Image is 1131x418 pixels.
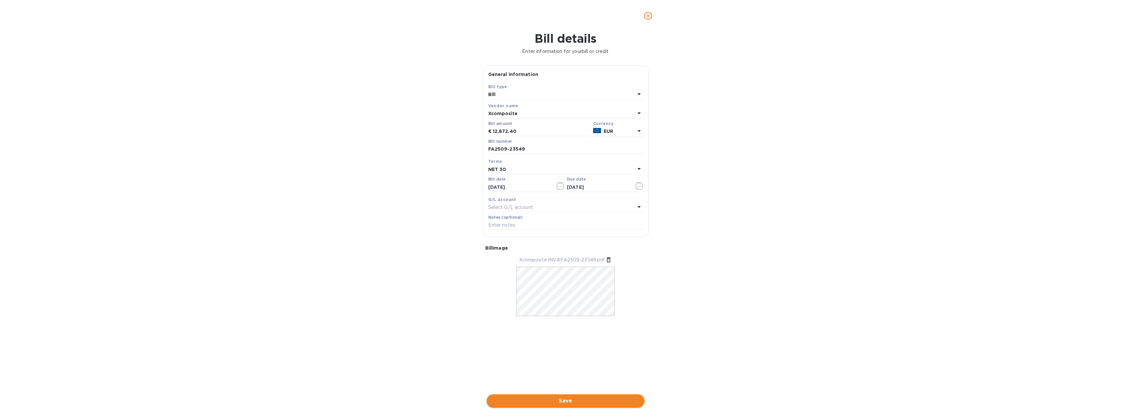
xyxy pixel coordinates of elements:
[488,122,512,126] label: Bill amount
[488,178,506,182] label: Bill date
[567,182,629,192] input: Due date
[488,103,518,108] b: Vendor name
[488,167,506,172] b: NET 30
[5,48,1126,55] p: Enter information for your bill or credit
[488,215,523,219] label: Notes (optional)
[492,397,639,405] span: Save
[488,111,517,116] b: Xcomposite
[567,178,586,182] label: Due date
[640,8,656,24] button: close
[488,144,643,154] input: Enter bill number
[593,121,614,126] b: Currency
[488,72,539,77] b: General information
[488,127,493,136] div: €
[493,127,590,136] input: € Enter bill amount
[488,84,507,89] b: Bill type
[488,197,516,202] b: G/L account
[487,394,644,407] button: Save
[519,257,605,263] p: Xcomposite INV#FA2509-23549.pdf
[485,245,646,251] p: Bill image
[5,32,1126,45] h1: Bill details
[488,182,550,192] input: Select date
[488,139,512,143] label: Bill number
[488,220,643,230] input: Enter notes
[488,204,533,211] p: Select G/L account
[604,129,613,134] b: EUR
[488,92,496,97] b: Bill
[488,159,502,164] b: Terms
